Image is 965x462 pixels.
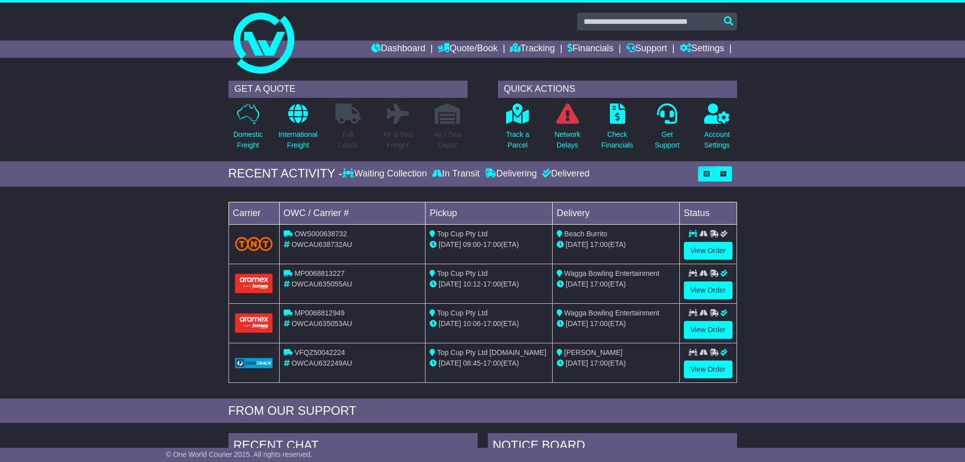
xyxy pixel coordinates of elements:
[552,202,679,224] td: Delivery
[498,81,737,98] div: QUICK ACTIONS
[439,240,461,248] span: [DATE]
[383,129,413,151] p: Air & Sea Freight
[463,280,481,288] span: 10:12
[554,103,581,156] a: NetworkDelays
[704,129,730,151] p: Account Settings
[483,280,501,288] span: 17:00
[590,280,608,288] span: 17:00
[439,359,461,367] span: [DATE]
[430,279,548,290] div: - (ETA)
[704,103,730,156] a: AccountSettings
[680,41,724,58] a: Settings
[228,433,478,460] div: RECENT CHAT
[506,103,530,156] a: Track aParcel
[235,237,273,251] img: TNT_Domestic.png
[564,309,660,317] span: Wagga Bowling Entertainment
[438,41,497,58] a: Quote/Book
[483,319,501,328] span: 17:00
[557,358,675,369] div: (ETA)
[228,404,737,418] div: FROM OUR SUPPORT
[554,129,580,151] p: Network Delays
[430,239,548,250] div: - (ETA)
[439,280,461,288] span: [DATE]
[684,242,732,260] a: View Order
[335,129,361,151] p: Full Loads
[483,359,501,367] span: 17:00
[566,319,588,328] span: [DATE]
[539,168,590,180] div: Delivered
[590,359,608,367] span: 17:00
[684,281,732,299] a: View Order
[557,239,675,250] div: (ETA)
[679,202,737,224] td: Status
[430,168,482,180] div: In Transit
[235,358,273,368] img: GetCarrierServiceLogo
[684,361,732,378] a: View Order
[279,129,318,151] p: International Freight
[506,129,529,151] p: Track a Parcel
[590,240,608,248] span: 17:00
[228,81,468,98] div: GET A QUOTE
[564,230,607,238] span: Beach Burrito
[235,274,273,293] img: Aramex.png
[590,319,608,328] span: 17:00
[430,358,548,369] div: - (ETA)
[291,240,352,248] span: OWCAU638732AU
[463,319,481,328] span: 10:06
[437,348,547,357] span: Top Cup Pty Ltd [DOMAIN_NAME]
[566,280,588,288] span: [DATE]
[626,41,667,58] a: Support
[228,166,343,181] div: RECENT ACTIVITY -
[371,41,426,58] a: Dashboard
[434,129,461,151] p: Air / Sea Depot
[463,240,481,248] span: 09:00
[228,202,279,224] td: Carrier
[233,103,263,156] a: DomesticFreight
[510,41,555,58] a: Tracking
[439,319,461,328] span: [DATE]
[684,321,732,339] a: View Order
[566,359,588,367] span: [DATE]
[294,230,347,238] span: OWS000638732
[437,309,488,317] span: Top Cup Pty Ltd
[291,280,352,288] span: OWCAU635055AU
[342,168,429,180] div: Waiting Collection
[291,319,352,328] span: OWCAU635053AU
[426,202,553,224] td: Pickup
[654,129,679,151] p: Get Support
[488,433,737,460] div: NOTICE BOARD
[279,202,426,224] td: OWC / Carrier #
[294,309,344,317] span: MP0068812949
[601,103,634,156] a: CheckFinancials
[437,269,488,277] span: Top Cup Pty Ltd
[564,348,623,357] span: [PERSON_NAME]
[601,129,633,151] p: Check Financials
[166,450,313,458] span: © One World Courier 2025. All rights reserved.
[654,103,680,156] a: GetSupport
[233,129,262,151] p: Domestic Freight
[291,359,352,367] span: OWCAU632249AU
[430,318,548,329] div: - (ETA)
[463,359,481,367] span: 08:45
[235,313,273,332] img: Aramex.png
[437,230,488,238] span: Top Cup Pty Ltd
[557,318,675,329] div: (ETA)
[278,103,318,156] a: InternationalFreight
[294,269,344,277] span: MP0068813227
[557,279,675,290] div: (ETA)
[294,348,345,357] span: VFQZ50042224
[482,168,539,180] div: Delivering
[567,41,613,58] a: Financials
[564,269,660,277] span: Wagga Bowling Entertainment
[566,240,588,248] span: [DATE]
[483,240,501,248] span: 17:00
